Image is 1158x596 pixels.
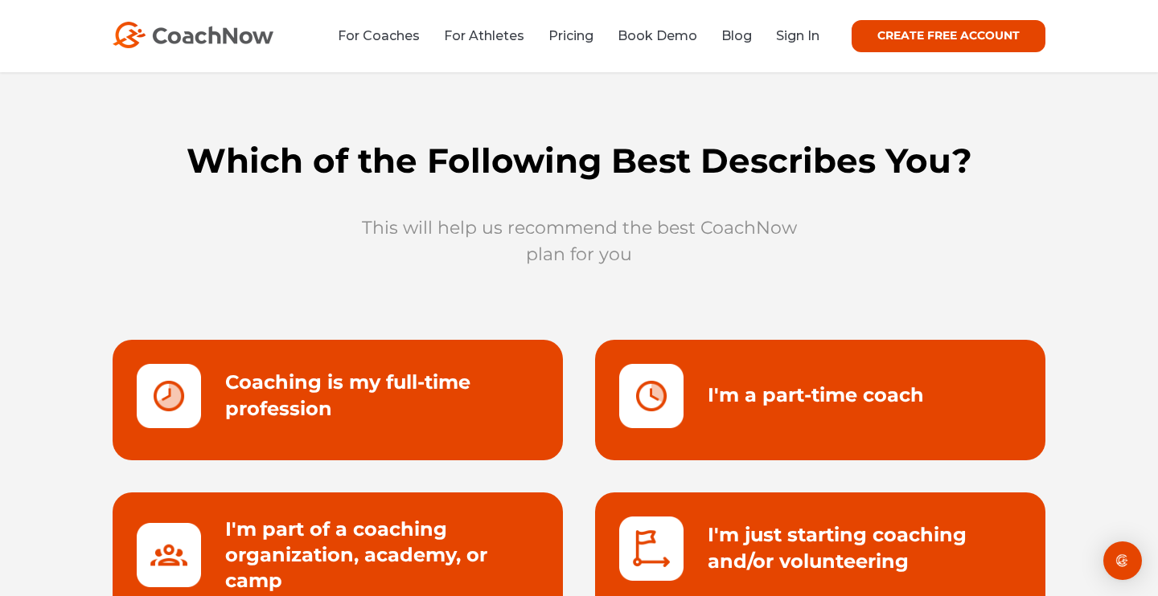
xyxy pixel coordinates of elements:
[1103,541,1142,580] div: Open Intercom Messenger
[354,214,804,267] p: This will help us recommend the best CoachNow plan for you
[721,28,752,43] a: Blog
[444,28,524,43] a: For Athletes
[338,28,420,43] a: For Coaches
[548,28,593,43] a: Pricing
[776,28,819,43] a: Sign In
[96,141,1061,182] h1: Which of the Following Best Describes You?
[113,22,273,48] img: CoachNow Logo
[618,28,697,43] a: Book Demo
[852,20,1045,52] a: CREATE FREE ACCOUNT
